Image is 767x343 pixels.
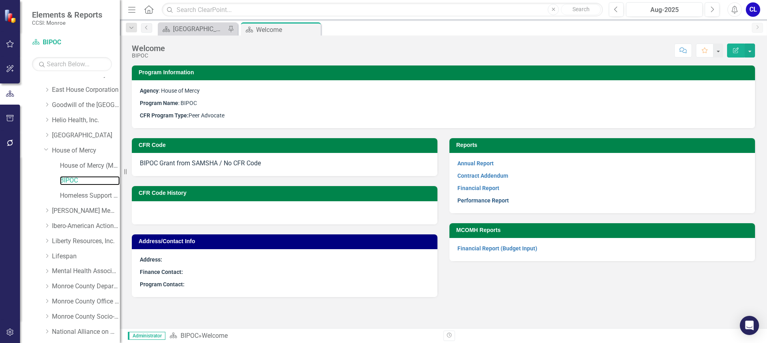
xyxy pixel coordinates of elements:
[52,131,120,140] a: [GEOGRAPHIC_DATA]
[561,4,601,15] button: Search
[32,20,102,26] small: CCSI: Monroe
[60,176,120,185] a: BIPOC
[202,332,228,339] div: Welcome
[52,267,120,276] a: Mental Health Association
[52,101,120,110] a: Goodwill of the [GEOGRAPHIC_DATA]
[140,87,200,94] span: : House of Mercy
[457,245,537,252] a: Financial Report (Budget Input)
[52,282,120,291] a: Monroe County Department of Social Services
[572,6,590,12] span: Search
[457,160,494,167] a: Annual Report
[132,44,165,53] div: Welcome
[132,53,165,59] div: BIPOC
[139,190,433,196] h3: CFR Code History
[160,24,226,34] a: [GEOGRAPHIC_DATA]
[52,297,120,306] a: Monroe County Office of Mental Health
[52,222,120,231] a: Ibero-American Action League, Inc.
[32,10,102,20] span: Elements & Reports
[140,159,261,167] span: BIPOC Grant from SAMSHA / No CFR Code
[140,100,178,106] strong: Program Name
[181,332,199,339] a: BIPOC
[456,227,751,233] h3: MCOMH Reports
[140,87,159,94] strong: Agency
[52,116,120,125] a: Helio Health, Inc.
[32,38,112,47] a: BIPOC
[457,185,499,191] a: Financial Report
[140,269,183,275] strong: Finance Contact:
[139,142,433,148] h3: CFR Code
[162,3,603,17] input: Search ClearPoint...
[169,331,437,341] div: »
[52,327,120,337] a: National Alliance on Mental Illness
[626,2,703,17] button: Aug-2025
[139,238,433,244] h3: Address/Contact Info
[52,237,120,246] a: Liberty Resources, Inc.
[140,112,189,119] strong: CFR Program Type:
[256,25,319,35] div: Welcome
[52,252,120,261] a: Lifespan
[140,281,185,287] strong: Program Contact:
[740,316,759,335] div: Open Intercom Messenger
[140,100,197,106] span: : BIPOC
[456,142,751,148] h3: Reports
[457,197,509,204] a: Performance Report
[139,69,751,75] h3: Program Information
[52,312,120,321] a: Monroe County Socio-Legal Center
[52,206,120,216] a: [PERSON_NAME] Memorial Institute, Inc.
[173,24,226,34] div: [GEOGRAPHIC_DATA]
[4,9,18,23] img: ClearPoint Strategy
[52,146,120,155] a: House of Mercy
[52,85,120,95] a: East House Corporation
[32,57,112,71] input: Search Below...
[60,161,120,171] a: House of Mercy (MCOMH Internal)
[189,112,225,119] span: Peer Advocate
[629,5,700,15] div: Aug-2025
[140,256,162,263] strong: Address:
[746,2,760,17] button: CL
[457,172,508,179] a: Contract Addendum
[60,191,120,200] a: Homeless Support Services
[128,332,165,340] span: Administrator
